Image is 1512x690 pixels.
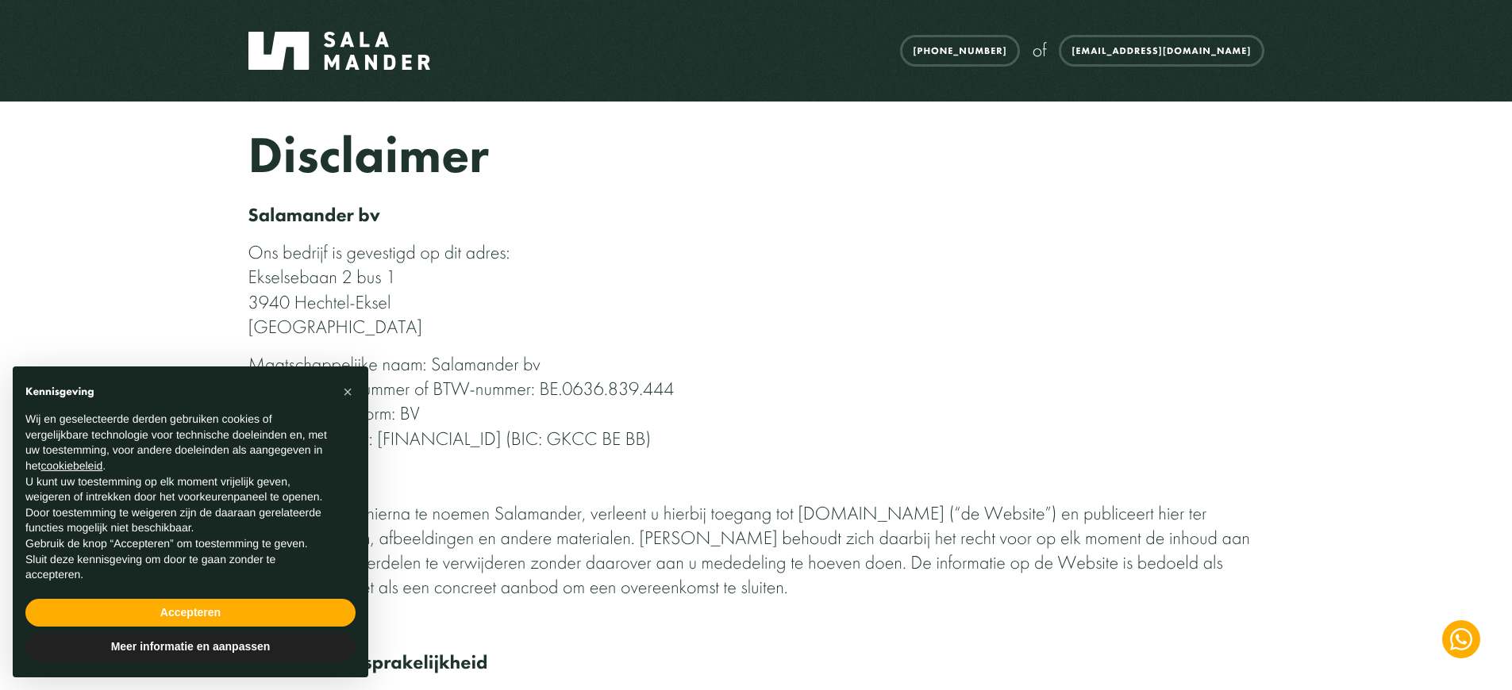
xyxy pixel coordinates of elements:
[248,501,1264,600] p: Salamander bv, hierna te noemen Salamander, verleent u hierbij toegang tot [DOMAIN_NAME] (“de Web...
[25,536,330,583] p: Gebruik de knop “Accepteren” om toestemming te geven. Sluit deze kennisgeving om door te gaan zon...
[25,412,330,473] p: Wij en geselecteerde derden gebruiken cookies of vergelijkbare technologie voor technische doelei...
[1033,38,1047,63] span: of
[900,35,1019,67] a: [PHONE_NUMBER]
[248,32,431,70] img: Salamander
[25,385,330,399] h2: Kennisgeving
[25,474,330,536] p: U kunt uw toestemming op elk moment vrijelijk geven, weigeren of intrekken door het voorkeurenpan...
[1059,35,1264,67] a: [EMAIL_ADDRESS][DOMAIN_NAME]
[40,459,102,472] a: cookiebeleid
[25,633,356,661] button: Meer informatie en aanpassen
[248,352,1264,451] p: Maatschappelijke naam: Salamander bv Ondernemingsnummer of BTW-nummer: BE.0636.839.444 Vennootsch...
[343,383,352,401] span: ×
[335,379,360,404] button: Sluit deze kennisgeving
[248,240,1264,339] p: Ons bedrijf is gevestigd op dit adres: Ekselsebaan 2 bus 1 3940 Hechtel-Eksel [GEOGRAPHIC_DATA]
[1450,628,1472,650] img: WhatsApp
[248,203,380,228] strong: Salamander bv
[25,599,356,627] button: Accepteren
[248,127,1264,184] h2: Disclaimer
